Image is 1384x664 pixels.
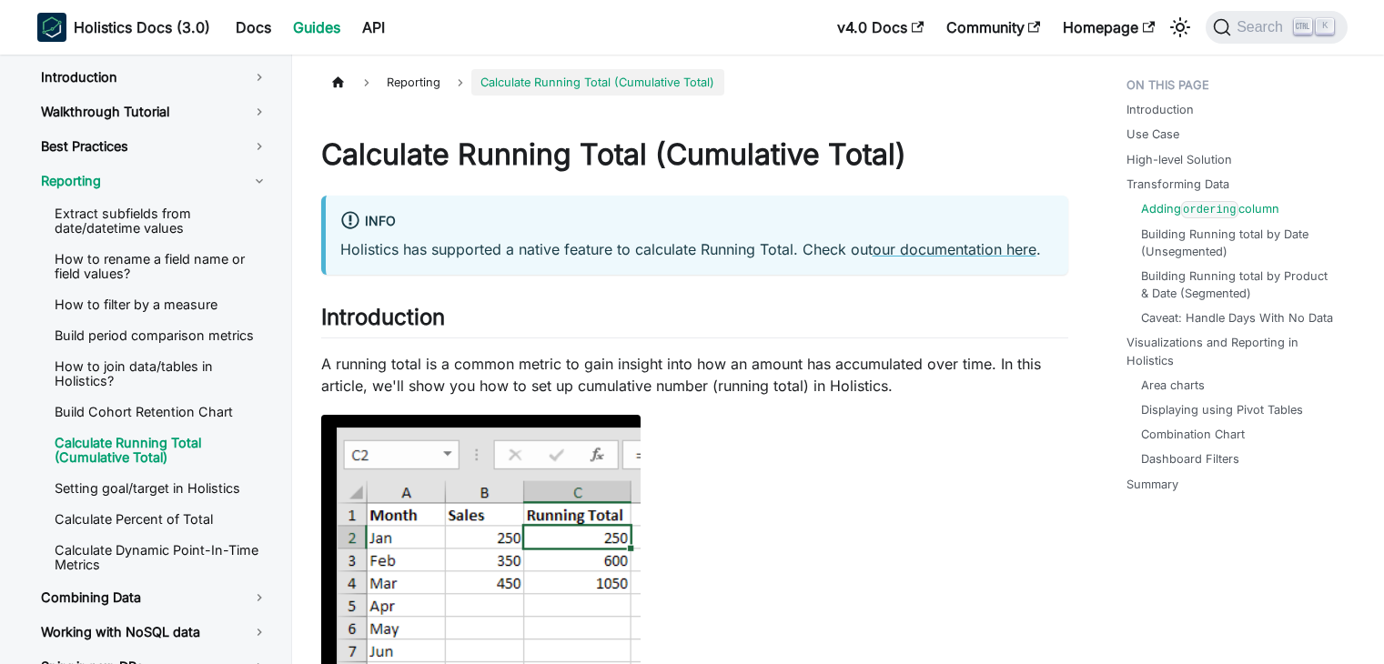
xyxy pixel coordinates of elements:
[1126,101,1194,118] a: Introduction
[40,291,283,318] a: How to filter by a measure
[321,69,1068,96] nav: Breadcrumbs
[1126,151,1232,168] a: High-level Solution
[26,62,283,93] a: Introduction
[1141,267,1337,302] a: Building Running total by Product & Date (Segmented)
[351,13,396,42] a: API
[26,96,283,127] a: Walkthrough Tutorial
[1052,13,1166,42] a: Homepage
[340,210,1054,234] div: info
[1126,176,1229,193] a: Transforming Data
[40,537,283,578] a: Calculate Dynamic Point-In-Time Metrics
[1126,126,1179,143] a: Use Case
[37,13,66,42] img: Holistics
[1206,11,1347,44] button: Search
[1166,13,1195,42] button: Switch between dark and light mode (currently light mode)
[1126,334,1344,368] a: Visualizations and Reporting in Holistics
[40,200,283,242] a: Extract subfields from date/datetime values
[19,55,292,664] nav: Docs sidebar
[1141,200,1280,218] a: Addingorderingcolumn
[40,353,283,395] a: How to join data/tables in Holistics?
[340,238,1054,260] p: Holistics has supported a native feature to calculate Running Total. Check out .
[1126,476,1178,493] a: Summary
[1141,401,1303,418] a: Displaying using Pivot Tables
[40,506,283,533] a: Calculate Percent of Total
[826,13,934,42] a: v4.0 Docs
[26,166,283,196] a: Reporting
[873,240,1036,258] a: our documentation here
[1231,19,1294,35] span: Search
[40,475,283,502] a: Setting goal/target in Holistics
[935,13,1052,42] a: Community
[40,398,283,426] a: Build Cohort Retention Chart
[26,582,283,613] a: Combining Data
[37,13,210,42] a: HolisticsHolistics Docs (3.0)
[40,429,283,471] a: Calculate Running Total (Cumulative Total)
[1141,450,1239,468] a: Dashboard Filters
[321,136,1068,173] h1: Calculate Running Total (Cumulative Total)
[1181,201,1239,218] code: ordering
[225,13,282,42] a: Docs
[321,304,1068,338] h2: Introduction
[471,69,723,96] span: Calculate Running Total (Cumulative Total)
[1141,426,1245,443] a: Combination Chart
[378,69,450,96] span: Reporting
[282,13,351,42] a: Guides
[1141,226,1337,260] a: Building Running total by Date (Unsegmented)
[1141,309,1333,327] a: Caveat: Handle Days With No Data
[74,16,210,38] b: Holistics Docs (3.0)
[1141,377,1205,394] a: Area charts
[40,322,283,349] a: Build period comparison metrics
[26,617,283,648] a: Working with NoSQL data
[26,131,283,162] a: Best Practices
[1316,18,1334,35] kbd: K
[321,353,1068,397] p: A running total is a common metric to gain insight into how an amount has accumulated over time. ...
[40,246,283,287] a: How to rename a field name or field values?
[321,69,356,96] a: Home page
